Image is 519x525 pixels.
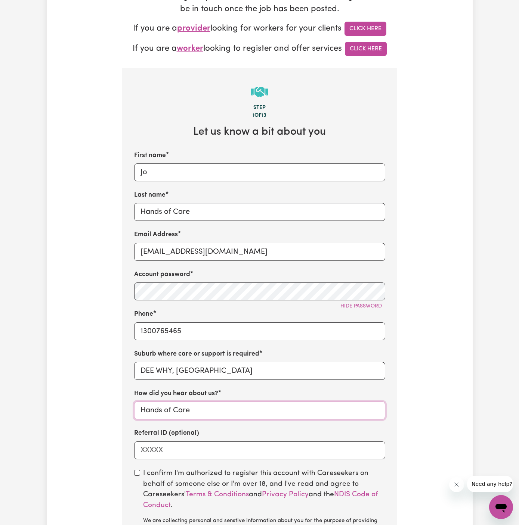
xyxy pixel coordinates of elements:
[134,104,385,112] div: Step
[134,389,218,399] label: How did you hear about us?
[345,42,387,56] a: Click Here
[134,126,385,139] h2: Let us know a bit about you
[449,477,464,492] iframe: Close message
[134,190,166,200] label: Last name
[134,203,385,221] input: e.g. Rigg
[134,230,178,240] label: Email Address
[134,349,259,359] label: Suburb where care or support is required
[134,322,385,340] input: e.g. 0412 345 678
[122,42,397,56] p: If you are a looking to register and offer services
[134,151,166,160] label: First name
[337,300,385,312] button: Hide password
[177,44,203,53] span: worker
[262,491,309,498] a: Privacy Policy
[134,441,385,459] input: XXXXX
[177,24,210,33] span: provider
[134,112,385,120] div: 1 of 13
[134,243,385,261] input: e.g. diana.rigg@yahoo.com.au
[134,401,385,419] input: e.g. Google, word of mouth etc.
[134,362,385,380] input: e.g. North Bondi, New South Wales
[345,22,386,36] a: Click Here
[467,476,513,492] iframe: Message from company
[489,495,513,519] iframe: Button to launch messaging window
[134,270,190,279] label: Account password
[134,309,153,319] label: Phone
[134,163,385,181] input: e.g. Diana
[186,491,249,498] a: Terms & Conditions
[340,303,382,309] span: Hide password
[122,22,397,36] p: If you are a looking for workers for your clients
[134,428,199,438] label: Referral ID (optional)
